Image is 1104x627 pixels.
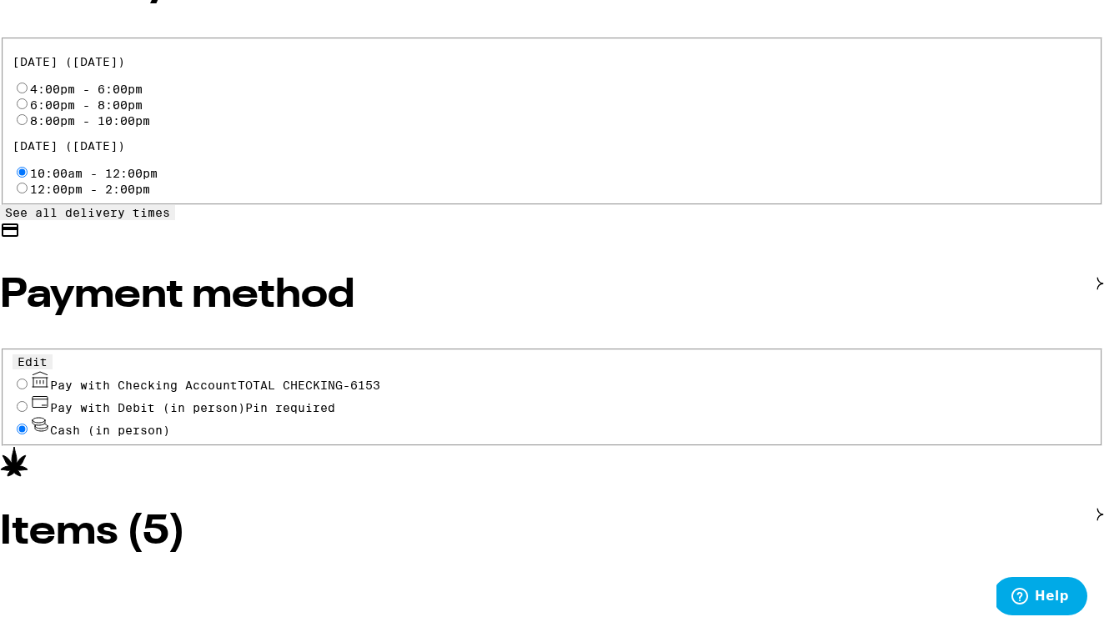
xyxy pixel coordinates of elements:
[30,98,143,112] label: 6:00pm - 8:00pm
[30,83,143,96] label: 4:00pm - 6:00pm
[13,139,1092,153] p: [DATE] ([DATE])
[238,379,380,392] span: TOTAL CHECKING-6153
[30,183,150,196] label: 12:00pm - 2:00pm
[30,114,150,128] label: 8:00pm - 10:00pm
[996,577,1087,619] iframe: Opens a widget where you can find more information
[30,167,158,180] label: 10:00am - 12:00pm
[245,401,335,414] span: Pin required
[13,354,53,369] button: Edit
[50,379,380,392] span: Pay with Checking Account
[50,424,170,437] span: Cash (in person)
[13,55,1092,68] p: [DATE] ([DATE])
[5,206,170,219] span: See all delivery times
[50,401,245,414] span: Pay with Debit (in person)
